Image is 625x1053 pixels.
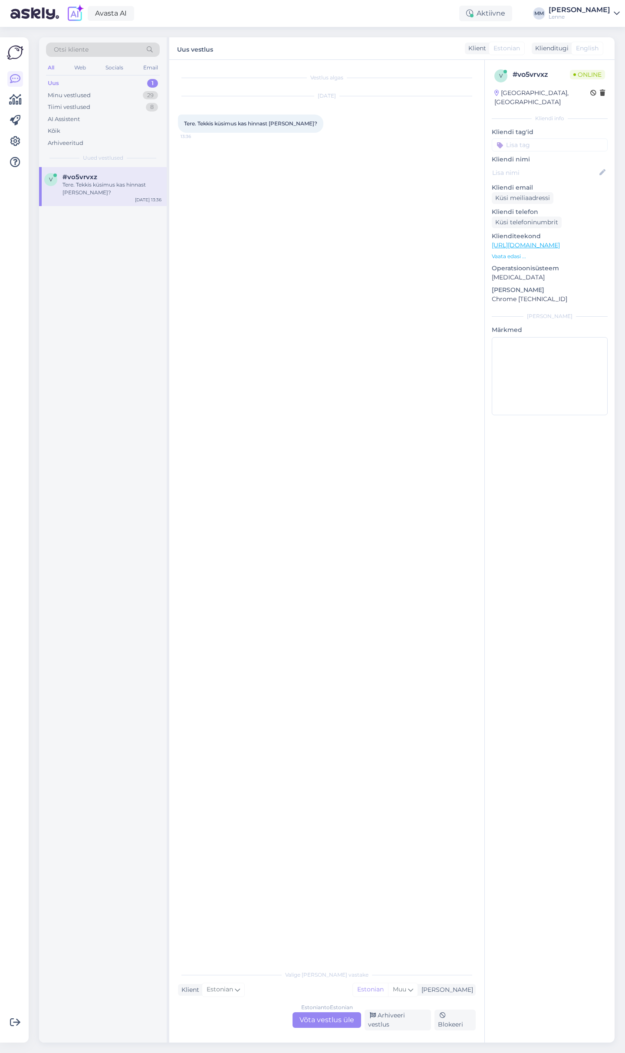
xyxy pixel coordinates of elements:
[104,62,125,73] div: Socials
[178,971,476,979] div: Valige [PERSON_NAME] vastake
[492,241,560,249] a: [URL][DOMAIN_NAME]
[365,1010,431,1030] div: Arhiveeri vestlus
[48,139,83,148] div: Arhiveeritud
[492,168,598,177] input: Lisa nimi
[492,285,608,295] p: [PERSON_NAME]
[492,155,608,164] p: Kliendi nimi
[576,44,599,53] span: English
[493,44,520,53] span: Estonian
[49,176,53,183] span: v
[492,192,553,204] div: Küsi meiliaadressi
[143,91,158,100] div: 29
[492,207,608,217] p: Kliendi telefon
[570,70,605,79] span: Online
[459,6,512,21] div: Aktiivne
[7,44,23,61] img: Askly Logo
[492,217,562,228] div: Küsi telefoninumbrit
[492,312,608,320] div: [PERSON_NAME]
[177,43,213,54] label: Uus vestlus
[465,44,486,53] div: Klient
[492,295,608,304] p: Chrome [TECHNICAL_ID]
[492,253,608,260] p: Vaata edasi ...
[393,985,406,993] span: Muu
[434,1010,476,1030] div: Blokeeri
[499,72,503,79] span: v
[494,89,590,107] div: [GEOGRAPHIC_DATA], [GEOGRAPHIC_DATA]
[48,103,90,112] div: Tiimi vestlused
[492,183,608,192] p: Kliendi email
[62,173,97,181] span: #vo5vrvxz
[184,120,317,127] span: Tere. Tekkis küsimus kas hinnast [PERSON_NAME]?
[62,181,161,197] div: Tere. Tekkis küsimus kas hinnast [PERSON_NAME]?
[48,79,59,88] div: Uus
[83,154,123,162] span: Uued vestlused
[533,7,545,20] div: MM
[181,133,213,140] span: 13:36
[549,13,610,20] div: Lenne
[54,45,89,54] span: Otsi kliente
[492,232,608,241] p: Klienditeekond
[147,79,158,88] div: 1
[418,985,473,994] div: [PERSON_NAME]
[549,7,620,20] a: [PERSON_NAME]Lenne
[549,7,610,13] div: [PERSON_NAME]
[141,62,160,73] div: Email
[207,985,233,994] span: Estonian
[46,62,56,73] div: All
[135,197,161,203] div: [DATE] 13:36
[48,91,91,100] div: Minu vestlused
[178,92,476,100] div: [DATE]
[48,115,80,124] div: AI Assistent
[492,138,608,151] input: Lisa tag
[146,103,158,112] div: 8
[513,69,570,80] div: # vo5vrvxz
[532,44,569,53] div: Klienditugi
[178,74,476,82] div: Vestlus algas
[72,62,88,73] div: Web
[66,4,84,23] img: explore-ai
[492,273,608,282] p: [MEDICAL_DATA]
[293,1012,361,1028] div: Võta vestlus üle
[48,127,60,135] div: Kõik
[492,128,608,137] p: Kliendi tag'id
[178,985,199,994] div: Klient
[88,6,134,21] a: Avasta AI
[492,264,608,273] p: Operatsioonisüsteem
[492,115,608,122] div: Kliendi info
[492,325,608,335] p: Märkmed
[353,983,388,996] div: Estonian
[301,1004,353,1011] div: Estonian to Estonian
